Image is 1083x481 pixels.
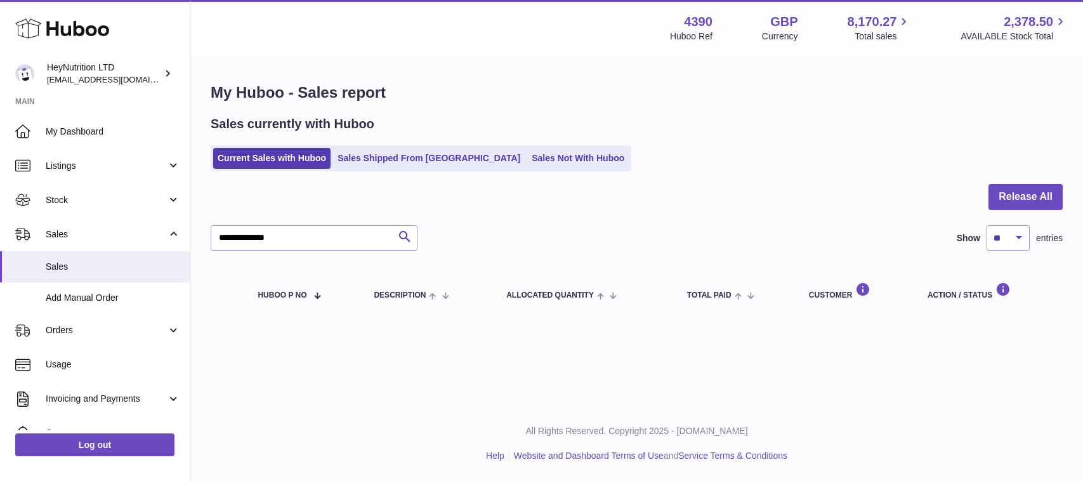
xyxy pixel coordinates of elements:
[47,62,161,86] div: HeyNutrition LTD
[374,291,426,300] span: Description
[200,425,1073,437] p: All Rights Reserved. Copyright 2025 - [DOMAIN_NAME]
[211,115,374,133] h2: Sales currently with Huboo
[333,148,525,169] a: Sales Shipped From [GEOGRAPHIC_DATA]
[258,291,306,300] span: Huboo P no
[928,282,1050,300] div: Action / Status
[1004,13,1053,30] span: 2,378.50
[762,30,798,43] div: Currency
[46,160,167,172] span: Listings
[46,126,180,138] span: My Dashboard
[15,433,174,456] a: Log out
[684,13,712,30] strong: 4390
[15,64,34,83] img: info@heynutrition.com
[46,393,167,405] span: Invoicing and Payments
[46,427,180,439] span: Cases
[46,228,167,240] span: Sales
[678,451,787,461] a: Service Terms & Conditions
[46,194,167,206] span: Stock
[47,74,187,84] span: [EMAIL_ADDRESS][DOMAIN_NAME]
[957,232,980,244] label: Show
[509,450,787,462] li: and
[809,282,902,300] div: Customer
[670,30,712,43] div: Huboo Ref
[213,148,331,169] a: Current Sales with Huboo
[211,82,1063,103] h1: My Huboo - Sales report
[1036,232,1063,244] span: entries
[46,359,180,371] span: Usage
[848,13,897,30] span: 8,170.27
[961,30,1068,43] span: AVAILABLE Stock Total
[514,451,664,461] a: Website and Dashboard Terms of Use
[855,30,911,43] span: Total sales
[988,184,1063,210] button: Release All
[770,13,797,30] strong: GBP
[486,451,504,461] a: Help
[506,291,594,300] span: ALLOCATED Quantity
[848,13,912,43] a: 8,170.27 Total sales
[46,292,180,304] span: Add Manual Order
[46,261,180,273] span: Sales
[961,13,1068,43] a: 2,378.50 AVAILABLE Stock Total
[527,148,629,169] a: Sales Not With Huboo
[687,291,732,300] span: Total paid
[46,324,167,336] span: Orders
